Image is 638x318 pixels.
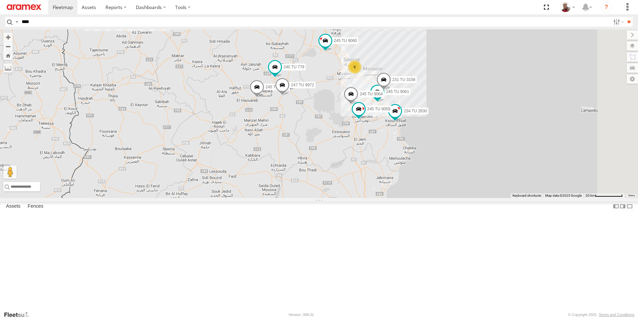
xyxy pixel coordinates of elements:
button: Zoom in [3,33,13,42]
span: 245 TU 9062 [266,85,289,90]
button: Map Scale: 20 km per 79 pixels [584,193,625,198]
label: Map Settings [627,74,638,84]
span: 231 TU 3158 [392,78,415,82]
div: © Copyright 2025 - [568,313,634,317]
label: Dock Summary Table to the Left [613,202,619,211]
span: 245 TU 9059 [367,107,390,111]
span: 247 TU 9972 [291,83,314,87]
button: Zoom Home [3,51,13,60]
button: Zoom out [3,42,13,51]
img: aramex-logo.svg [7,4,41,10]
i: ? [601,2,612,13]
span: 20 km [586,194,595,197]
span: 234 TU 2630 [404,109,427,113]
label: Search Query [14,17,19,27]
label: Fences [24,202,47,211]
span: 245 TU 9060 [334,38,357,43]
label: Dock Summary Table to the Right [619,202,626,211]
span: 245 TU 9064 [360,92,383,96]
span: 240 TU 779 [284,65,305,69]
div: 6 [348,60,361,74]
label: Hide Summary Table [626,202,633,211]
span: Map data ©2025 Google [545,194,582,197]
label: Assets [3,202,24,211]
button: Drag Pegman onto the map to open Street View [3,165,17,179]
label: Measure [3,63,13,73]
button: Keyboard shortcuts [513,193,541,198]
span: 245 TU 9061 [386,89,409,94]
div: Version: 308.01 [289,313,314,317]
label: Search Filter Options [611,17,625,27]
a: Terms and Conditions [599,313,634,317]
div: Majdi Ghannoudi [558,2,577,12]
a: Visit our Website [4,311,34,318]
a: Terms (opens in new tab) [628,194,635,197]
